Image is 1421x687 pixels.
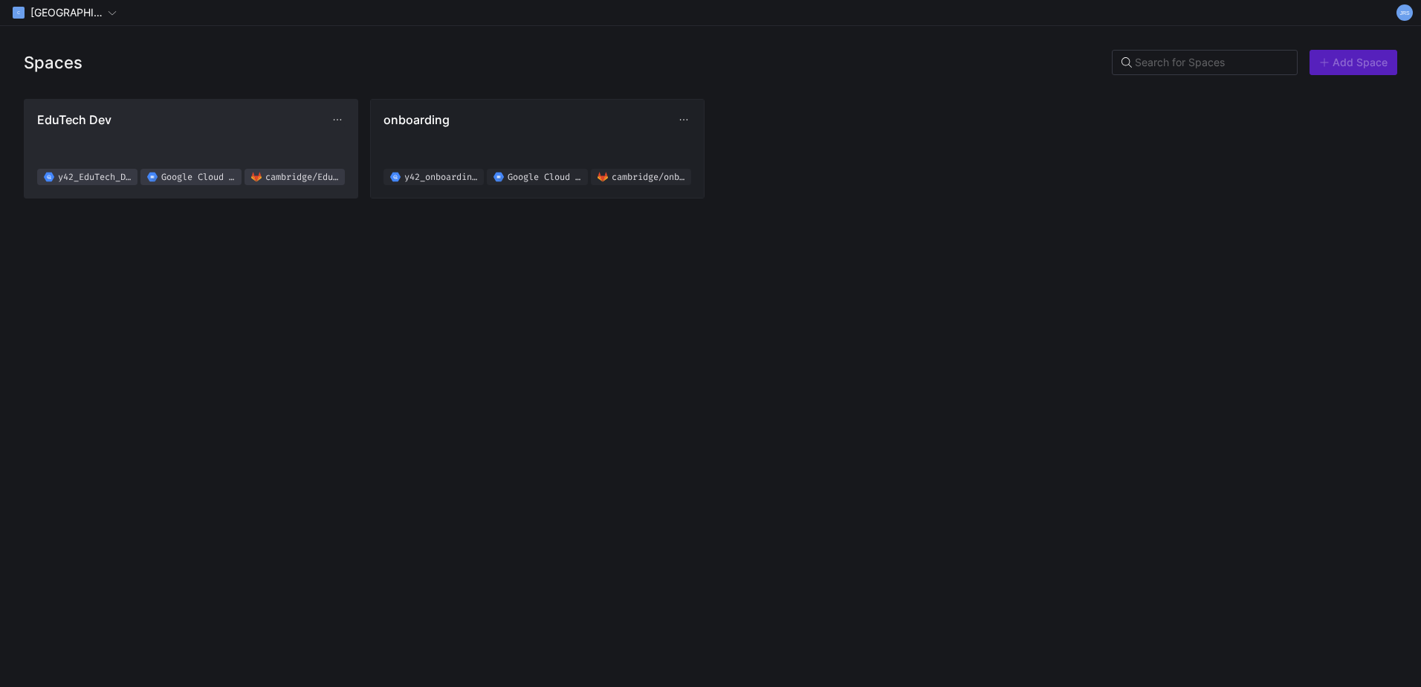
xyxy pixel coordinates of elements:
[487,169,587,185] a: Google Cloud Storage
[6,3,123,22] button: C[GEOGRAPHIC_DATA]
[30,7,105,19] span: [GEOGRAPHIC_DATA]
[37,112,330,127] span: EduTech Dev
[383,169,484,185] a: y42_onboarding_8d9382a10c89441bb85d3a89f1cd8ac3
[13,7,25,19] div: C
[140,169,241,185] a: Google Cloud Storage
[37,169,137,185] a: y42_EduTech_Dev_89ca761bca3e42ff8406d0961e85785d_c4ddbefb
[265,172,342,182] span: cambridge/EduTech_Dev
[508,172,584,182] span: Google Cloud Storage
[161,172,238,182] span: Google Cloud Storage
[24,53,82,72] h3: Spaces
[25,100,357,198] button: EduTech Devy42_EduTech_Dev_89ca761bca3e42ff8406d0961e85785d_c4ddbefbGoogle Cloud Storagecambridge...
[58,172,135,182] span: y42_EduTech_Dev_89ca761bca3e42ff8406d0961e85785d_c4ddbefb
[612,172,688,182] span: cambridge/onboarding
[404,172,481,182] span: y42_onboarding_8d9382a10c89441bb85d3a89f1cd8ac3
[371,100,704,198] button: onboardingy42_onboarding_8d9382a10c89441bb85d3a89f1cd8ac3Google Cloud Storagecambridge/onboarding
[383,112,676,127] span: onboarding
[591,169,691,185] a: cambridge/onboarding
[1396,4,1414,22] button: JRS
[1135,57,1288,68] input: Search for Spaces
[245,169,345,185] a: cambridge/EduTech_Dev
